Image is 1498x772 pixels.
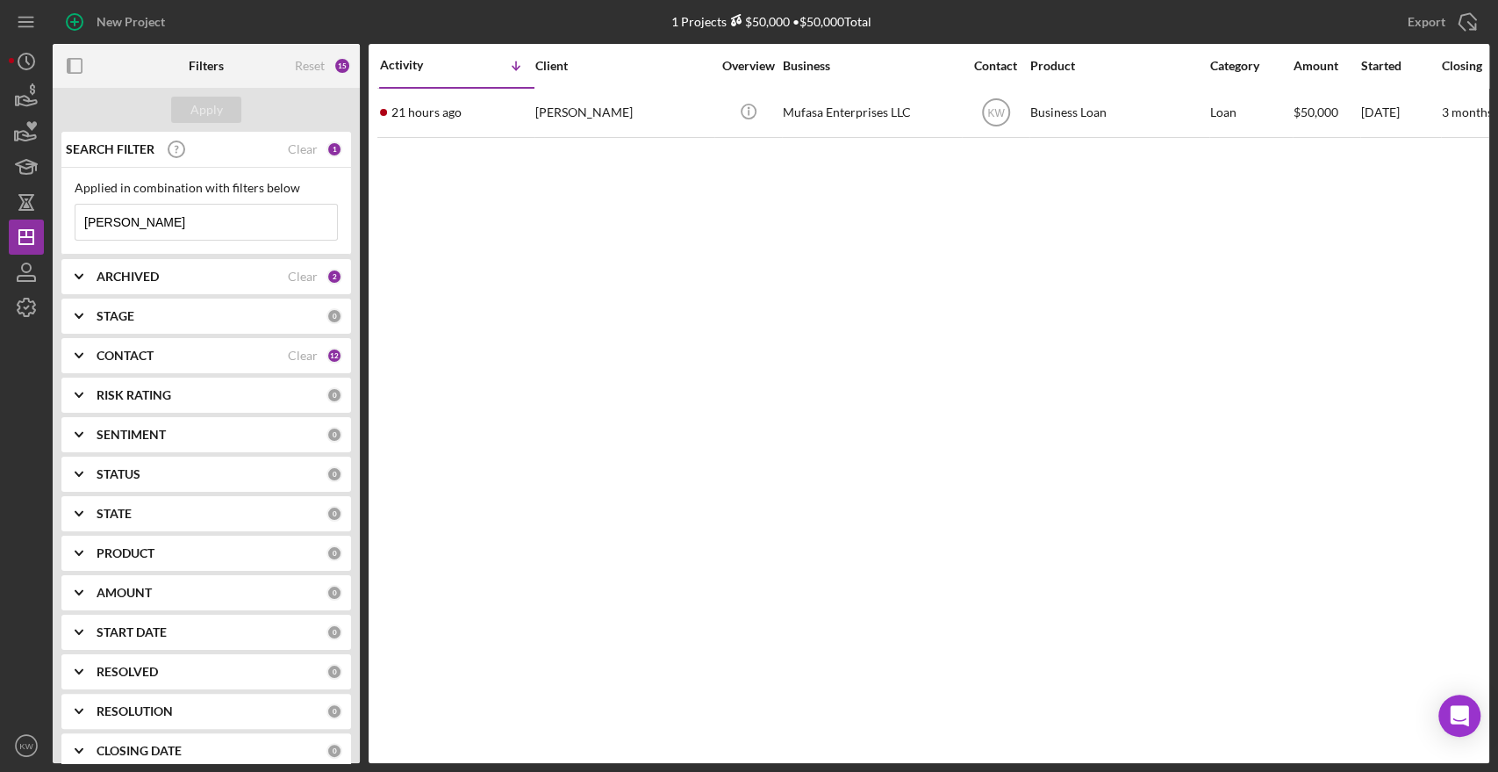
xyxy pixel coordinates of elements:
[326,466,342,482] div: 0
[1210,90,1292,136] div: Loan
[326,308,342,324] div: 0
[97,586,152,600] b: AMOUNT
[97,507,132,521] b: STATE
[671,14,871,29] div: 1 Projects • $50,000 Total
[333,57,351,75] div: 15
[535,90,711,136] div: [PERSON_NAME]
[326,427,342,443] div: 0
[727,14,790,29] div: $50,000
[326,703,342,719] div: 0
[1294,105,1338,119] span: $50,000
[1361,90,1440,136] div: [DATE]
[380,58,457,72] div: Activity
[1390,4,1489,40] button: Export
[1030,90,1206,136] div: Business Loan
[171,97,241,123] button: Apply
[288,270,318,284] div: Clear
[9,728,44,763] button: KW
[97,4,165,40] div: New Project
[190,97,223,123] div: Apply
[97,704,173,718] b: RESOLUTION
[97,467,140,481] b: STATUS
[783,90,958,136] div: Mufasa Enterprises LLC
[1210,59,1292,73] div: Category
[189,59,224,73] b: Filters
[97,625,167,639] b: START DATE
[288,349,318,363] div: Clear
[326,664,342,680] div: 0
[1408,4,1445,40] div: Export
[97,546,154,560] b: PRODUCT
[97,349,154,363] b: CONTACT
[75,181,338,195] div: Applied in combination with filters below
[1361,59,1440,73] div: Started
[288,142,318,156] div: Clear
[326,269,342,285] div: 2
[97,309,134,323] b: STAGE
[295,59,325,73] div: Reset
[326,348,342,364] div: 12
[97,665,158,679] b: RESOLVED
[1442,105,1493,119] time: 3 months
[53,4,183,40] button: New Project
[326,545,342,561] div: 0
[326,141,342,157] div: 1
[97,428,166,442] b: SENTIMENT
[326,387,342,403] div: 0
[391,105,462,119] time: 2025-09-11 13:48
[535,59,711,73] div: Client
[715,59,781,73] div: Overview
[326,624,342,640] div: 0
[326,585,342,601] div: 0
[19,741,33,751] text: KW
[987,107,1005,119] text: KW
[1438,695,1480,737] div: Open Intercom Messenger
[97,270,159,284] b: ARCHIVED
[97,388,171,402] b: RISK RATING
[783,59,958,73] div: Business
[963,59,1029,73] div: Contact
[1030,59,1206,73] div: Product
[66,142,154,156] b: SEARCH FILTER
[326,743,342,759] div: 0
[1294,59,1359,73] div: Amount
[97,744,182,758] b: CLOSING DATE
[326,506,342,522] div: 0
